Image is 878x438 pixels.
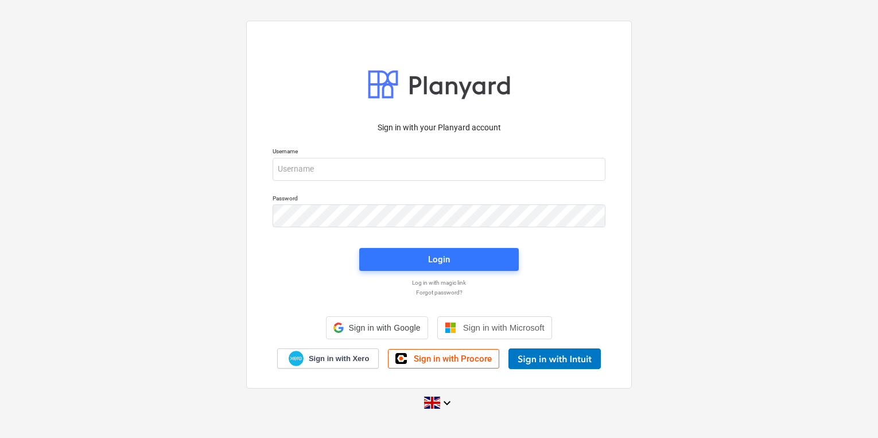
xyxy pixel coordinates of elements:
a: Sign in with Procore [388,349,499,369]
input: Username [273,158,605,181]
span: Sign in with Xero [309,354,369,364]
span: Sign in with Google [348,323,420,332]
i: keyboard_arrow_down [440,396,454,410]
span: Sign in with Procore [414,354,492,364]
button: Login [359,248,519,271]
img: Microsoft logo [445,322,456,334]
div: Sign in with Google [326,316,428,339]
div: Login [428,252,450,267]
span: Sign in with Microsoft [463,323,545,332]
a: Forgot password? [267,289,611,296]
a: Sign in with Xero [277,348,379,369]
p: Sign in with your Planyard account [273,122,605,134]
p: Password [273,195,605,204]
img: Xero logo [289,351,304,366]
p: Username [273,148,605,157]
a: Log in with magic link [267,279,611,286]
